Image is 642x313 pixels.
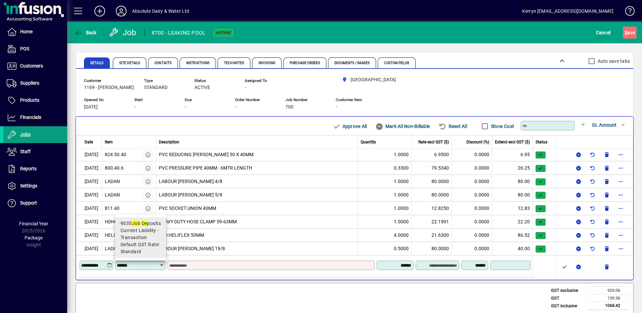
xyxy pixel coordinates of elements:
[625,30,627,35] span: S
[339,76,399,84] span: Matata Road
[76,148,102,161] td: [DATE]
[20,97,39,103] span: Products
[373,120,432,132] button: Mark All Non-Billable
[615,189,626,200] button: More options
[492,175,533,188] td: 80.00
[412,188,452,202] td: 80.0000
[418,139,449,145] span: Rate excl GST ($)
[495,139,530,145] span: Extend excl GST ($)
[84,85,134,90] span: 1169 - [PERSON_NAME]
[121,220,161,227] div: 9035 posits
[3,143,67,160] a: Staff
[216,31,230,35] span: Active
[588,287,628,295] td: 929.06
[452,161,492,175] td: 0.0000
[151,28,205,38] div: #700 - LEAKING POOL
[336,98,392,102] span: Customer Item
[119,61,140,65] span: Site Details
[412,242,452,255] td: 80.0000
[548,287,588,295] td: GST exclusive
[412,148,452,161] td: 6.9500
[89,5,110,17] button: Add
[615,203,626,214] button: More options
[115,217,166,258] mat-option: 9035 Job Deposits
[412,161,452,175] td: 79.5340
[452,175,492,188] td: 0.0000
[121,227,161,241] span: Current Liability - Transaction
[20,132,31,137] span: Jobs
[615,163,626,173] button: More options
[74,30,97,35] span: Back
[620,1,634,23] a: Knowledge Base
[452,188,492,202] td: 0.0000
[452,202,492,215] td: 0.0000
[84,79,134,83] span: Customer
[394,205,409,212] span: 1.0000
[156,202,358,215] td: PVC SOCKET UNION 40MM
[439,121,467,132] span: Reset All
[361,139,376,145] span: Quantity
[332,121,367,132] span: Approve All
[76,188,102,202] td: [DATE]
[76,242,102,255] td: [DATE]
[394,178,409,185] span: 1.0000
[522,6,613,16] div: Kerryn [EMAIL_ADDRESS][DOMAIN_NAME]
[285,98,326,102] span: Job Number
[20,115,41,120] span: Financials
[194,79,235,83] span: Status
[492,202,533,215] td: 12.83
[224,61,244,65] span: Tech Notes
[492,148,533,161] td: 6.95
[76,202,102,215] td: [DATE]
[25,235,43,240] span: Package
[186,61,210,65] span: Instructions
[134,98,175,102] span: Start
[156,242,358,255] td: LABOUR [PERSON_NAME] 19/8
[20,183,37,188] span: Settings
[245,85,246,90] span: -
[159,139,179,145] span: Description
[156,215,358,228] td: HEAVY DUTY HOSE CLAMP 59-63MM
[334,61,370,65] span: Documents / Images
[412,175,452,188] td: 80.0000
[615,149,626,160] button: More options
[144,85,168,90] span: STANDARD
[412,215,452,228] td: 22.1991
[105,191,120,198] div: LADAN
[3,24,67,40] a: Home
[412,202,452,215] td: 12.8250
[3,109,67,126] a: Financials
[156,228,358,242] td: RED HELIFLEX 50MM
[452,148,492,161] td: 0.0000
[20,80,39,86] span: Suppliers
[235,104,236,110] span: -
[548,302,588,310] td: GST inclusive
[20,149,31,154] span: Staff
[466,139,489,145] span: Discount (%)
[105,165,124,172] div: 800.40.6
[490,123,514,130] label: Show Cost
[84,104,98,110] span: [DATE]
[394,151,409,158] span: 1.0000
[85,139,93,145] span: Date
[235,98,275,102] span: Order Number
[394,232,409,239] span: 4.0000
[596,27,611,38] span: Cancel
[76,175,102,188] td: [DATE]
[536,139,547,145] span: Status
[142,221,147,226] em: De
[132,221,140,226] em: Job
[615,176,626,187] button: More options
[336,104,337,109] span: -
[375,121,430,132] span: Mark All Non-Billable
[588,294,628,302] td: 139.36
[20,200,37,206] span: Support
[452,215,492,228] td: 0.0000
[492,228,533,242] td: 86.52
[3,161,67,177] a: Reports
[3,92,67,109] a: Products
[394,218,409,225] span: 1.0000
[3,178,67,194] a: Settings
[330,120,369,132] button: Approve All
[105,205,120,212] div: 811.40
